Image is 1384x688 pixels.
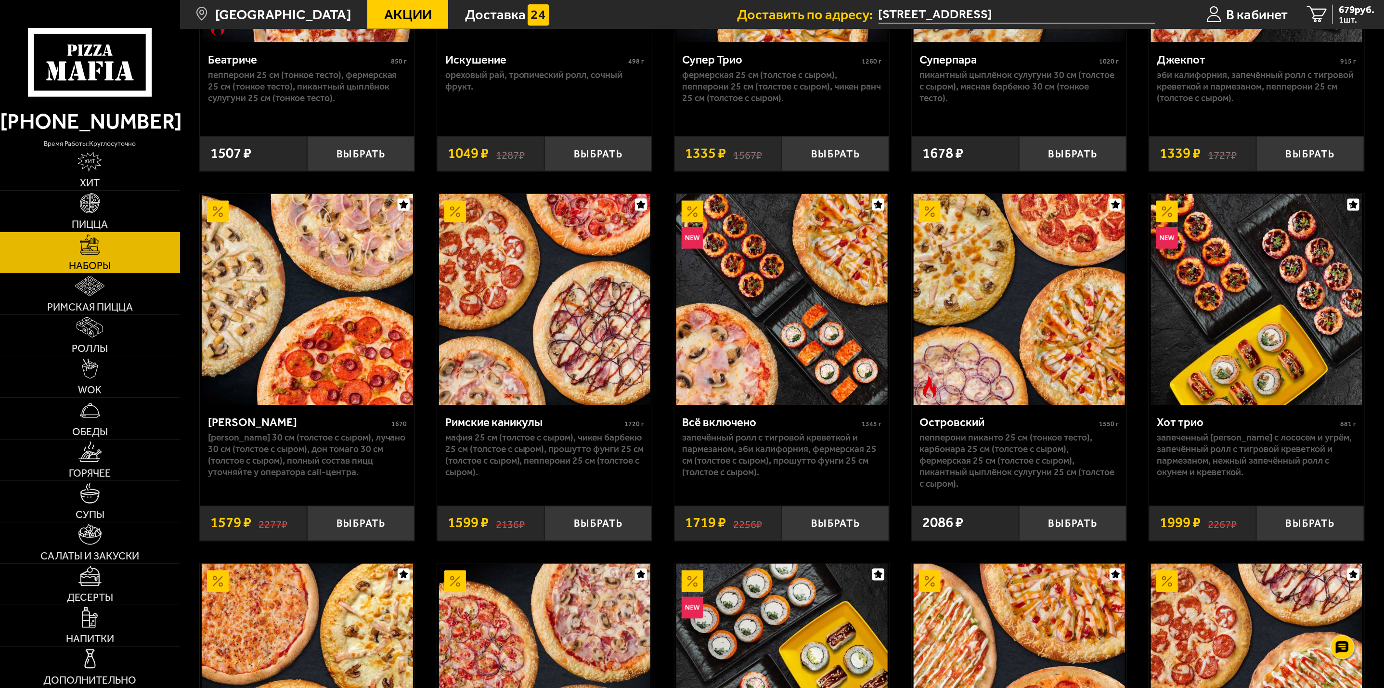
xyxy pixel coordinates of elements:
div: Островский [920,416,1097,430]
span: [GEOGRAPHIC_DATA] [215,8,351,22]
span: Акции [384,8,432,22]
span: 1 шт. [1339,16,1374,25]
s: 2277 ₽ [259,516,287,531]
span: 1339 ₽ [1160,146,1201,161]
span: 1507 ₽ [210,146,251,161]
button: Выбрать [544,136,652,171]
span: Обеды [72,427,108,437]
input: Ваш адрес доставки [879,6,1155,24]
span: Напитки [66,634,114,644]
s: 1727 ₽ [1208,146,1237,161]
span: 1550 г [1099,420,1119,428]
p: Ореховый рай, Тропический ролл, Сочный фрукт. [445,69,644,92]
img: Акционный [919,571,941,592]
button: Выбрать [1256,506,1364,541]
span: В кабинет [1226,8,1288,22]
span: 1335 ₽ [685,146,726,161]
p: Запечённый ролл с тигровой креветкой и пармезаном, Эби Калифорния, Фермерская 25 см (толстое с сы... [683,432,881,479]
span: 679 руб. [1339,5,1374,15]
img: Хет Трик [202,194,413,405]
button: Выбрать [1019,136,1126,171]
s: 2267 ₽ [1208,516,1237,531]
div: Искушение [445,53,626,67]
span: Десерты [67,592,113,602]
button: Выбрать [1019,506,1126,541]
button: Выбрать [1256,136,1364,171]
s: 2136 ₽ [496,516,525,531]
s: 1567 ₽ [733,146,762,161]
span: Супы [76,509,104,519]
span: 1260 г [862,57,881,65]
span: Дополнительно [43,675,136,685]
img: Акционный [682,571,703,592]
div: Всё включено [683,416,859,430]
span: 498 г [628,57,644,65]
p: Пепперони 25 см (тонкое тесто), Фермерская 25 см (тонкое тесто), Пикантный цыплёнок сулугуни 25 с... [208,69,407,104]
div: Беатриче [208,53,388,67]
span: Доставка [465,8,526,22]
span: 2086 ₽ [922,516,963,531]
span: 1020 г [1099,57,1119,65]
span: 1345 г [862,420,881,428]
button: Выбрать [544,506,652,541]
button: Выбрать [307,136,414,171]
img: 15daf4d41897b9f0e9f617042186c801.svg [528,4,549,26]
div: Джекпот [1157,53,1338,67]
span: Хит [80,178,100,188]
span: 1678 ₽ [922,146,963,161]
p: Пепперони Пиканто 25 см (тонкое тесто), Карбонара 25 см (толстое с сыром), Фермерская 25 см (толс... [920,432,1119,490]
span: WOK [78,385,102,395]
span: 1579 ₽ [210,516,251,531]
div: Римские каникулы [445,416,622,430]
span: 1599 ₽ [448,516,489,531]
img: Акционный [1156,571,1178,592]
img: Акционный [207,201,229,222]
span: 1719 ₽ [685,516,726,531]
p: Запеченный [PERSON_NAME] с лососем и угрём, Запечённый ролл с тигровой креветкой и пармезаном, Не... [1157,432,1356,479]
div: Супер Трио [683,53,859,67]
span: Бухарестская улица, 23к1 [879,6,1155,24]
img: Акционный [444,201,466,222]
span: 915 г [1340,57,1356,65]
a: АкционныйОстрое блюдоОстровский [912,194,1126,405]
span: 1999 ₽ [1160,516,1201,531]
p: Мафия 25 см (толстое с сыром), Чикен Барбекю 25 см (толстое с сыром), Прошутто Фунги 25 см (толст... [445,432,644,479]
span: Горячее [69,468,111,478]
p: [PERSON_NAME] 30 см (толстое с сыром), Лучано 30 см (толстое с сыром), Дон Томаго 30 см (толстое ... [208,432,407,479]
button: Выбрать [782,136,889,171]
img: Новинка [682,597,703,619]
div: [PERSON_NAME] [208,416,389,430]
span: Салаты и закуски [40,551,139,561]
div: Хот трио [1157,416,1338,430]
span: 850 г [391,57,407,65]
img: Акционный [444,571,466,592]
span: Римская пицца [47,302,133,312]
img: Акционный [207,571,229,592]
a: АкционныйНовинкаХот трио [1149,194,1364,405]
img: Всё включено [676,194,888,405]
span: Наборы [69,260,111,271]
span: 1720 г [624,420,644,428]
span: 881 г [1340,420,1356,428]
span: Доставить по адресу: [737,8,879,22]
span: 1670 [391,420,407,428]
p: Эби Калифорния, Запечённый ролл с тигровой креветкой и пармезаном, Пепперони 25 см (толстое с сыр... [1157,69,1356,104]
s: 1287 ₽ [496,146,525,161]
p: Пикантный цыплёнок сулугуни 30 см (толстое с сыром), Мясная Барбекю 30 см (тонкое тесто). [920,69,1119,104]
button: Выбрать [782,506,889,541]
span: Пицца [72,219,108,229]
img: Новинка [682,227,703,249]
img: Акционный [1156,201,1178,222]
button: Выбрать [307,506,414,541]
a: АкционныйРимские каникулы [437,194,652,405]
span: 1049 ₽ [448,146,489,161]
img: Римские каникулы [439,194,650,405]
p: Фермерская 25 см (толстое с сыром), Пепперони 25 см (толстое с сыром), Чикен Ранч 25 см (толстое ... [683,69,881,104]
img: Новинка [1156,227,1178,249]
img: Хот трио [1151,194,1362,405]
s: 2256 ₽ [733,516,762,531]
img: Акционный [919,201,941,222]
a: АкционныйХет Трик [200,194,414,405]
img: Островский [914,194,1125,405]
a: АкционныйНовинкаВсё включено [674,194,889,405]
